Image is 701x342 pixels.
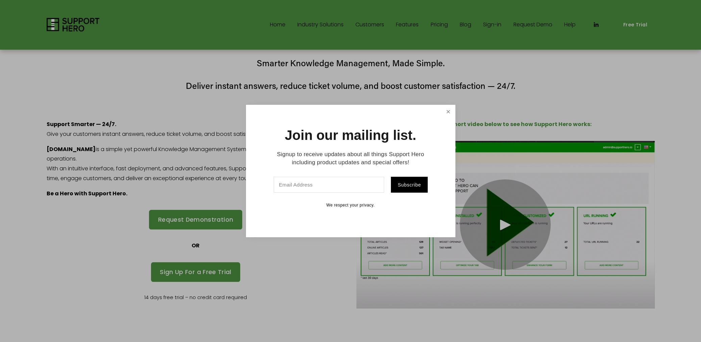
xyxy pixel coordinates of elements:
p: Signup to receive updates about all things Support Hero including product updates and special off... [270,150,432,167]
p: We respect your privacy. [270,203,432,208]
h1: Join our mailing list. [285,128,416,142]
button: Subscribe [391,177,427,193]
span: Subscribe [398,182,421,188]
input: Email Address [274,177,384,193]
a: Close [442,106,454,118]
